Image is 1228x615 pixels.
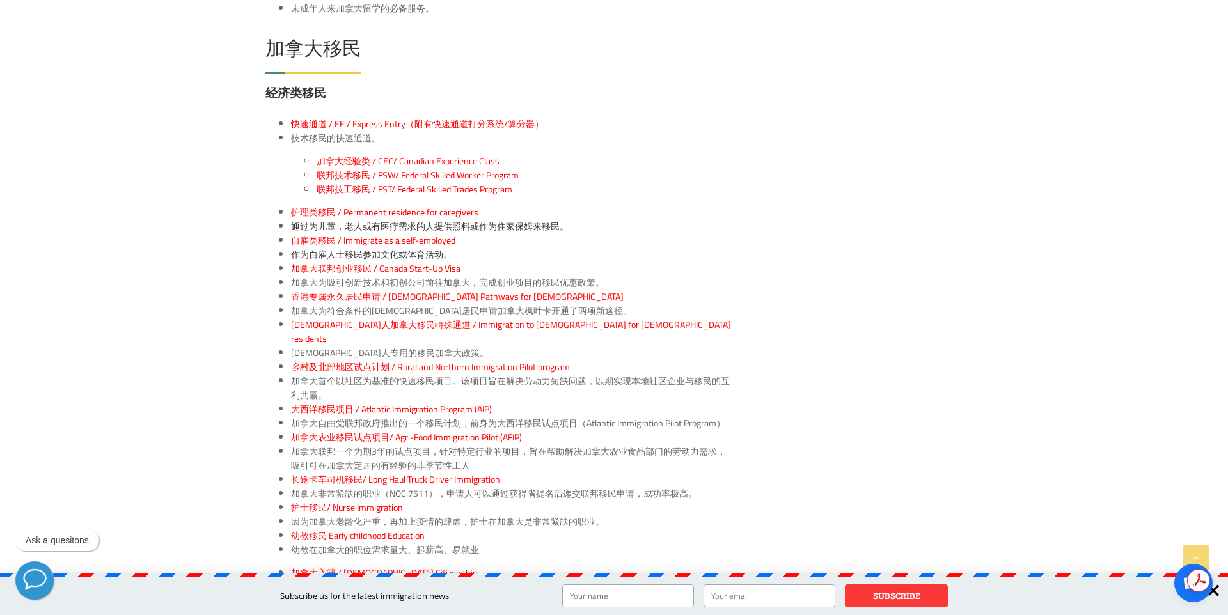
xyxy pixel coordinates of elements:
div: Open chat [1174,564,1213,602]
a: 加拿大农业移民试点项目/ Agri-Food Immigration Pilot (AFIP) [291,429,522,446]
li: 加拿大为吸引创新技术和初创公司前往加拿大，完成创业项目的移民优惠政策。 [291,276,734,290]
span: 作为自雇人士移民参加文化或体育活动 [291,246,443,263]
a: 加拿大入籍 / [DEMOGRAPHIC_DATA] Citizenship [291,564,477,581]
li: 幼教在加拿大的职位需求量大、起薪高、易就业 [291,543,734,557]
li: 技术移民的快速通道。 [291,131,734,145]
a: Go to Top [1183,545,1209,570]
a: 快速通道 / EE / Express Entry（附有快速通道打分系统/算分器） [291,116,544,132]
li: [DEMOGRAPHIC_DATA]人专用的移民加拿大政策。 [291,346,734,360]
strong: SUBSCRIBE [873,590,920,602]
a: 幼教移民 Early childhood Education [291,527,425,544]
a: [DEMOGRAPHIC_DATA]人加拿大移民特殊通道 / Immigration to [DEMOGRAPHIC_DATA] for [DEMOGRAPHIC_DATA] residents [291,316,731,347]
li: 加拿大联邦一个为期3年的试点项目，针对特定行业的项目，旨在帮助解决加拿大农业食品部门的劳动力需求，吸引可在加拿大定居的有经验的非季节性工人 [291,444,734,472]
li: 加拿大自由党联邦政府推出的一个移民计划，前身为大西洋移民试点项目（Atlantic Immigration Pilot Program） [291,416,734,430]
a: 加拿大联邦创业移民 / Canada Start-Up Visa [291,260,460,277]
li: 。 [291,247,734,261]
a: 护理类移民 / Permanent residence for caregivers [291,204,478,221]
li: 加拿大首个以社区为基准的快速移民项目。该项目旨在解决劳动力短缺问题，以期实现本地社区企业与移民的互利共赢。 [291,374,734,402]
li: 加拿大为符合条件的[DEMOGRAPHIC_DATA]居民申请加拿大枫叶卡开通了两项新途径。 [291,304,734,318]
li: 加拿大非常紧缺的职业（NOC 7511），申请人可以通过获得省提名后递交联邦移民申请，成功率极高。 [291,487,734,501]
span: 通过为儿童，老人或有医疗需求的人提供照料或作为住家保姆来移民。 [291,218,569,235]
li: 未成年人来加拿大留学的必备服务。 [291,1,734,15]
a: 大西洋移民项目 / Atlantic Immigration Program (AIP) [291,401,492,417]
input: Your name [562,584,694,607]
span: Subscribe us for the latest immigration news [280,590,449,602]
input: Your email [704,584,835,607]
a: 护士移民/ Nurse Immigration [291,499,403,516]
a: 乡村及北部地区试点计划 / Rural and Northern Immigration Pilot program [291,359,570,375]
a: 自雇类移民 / Immigrate as a self-employed [291,232,455,249]
strong: 经济类移民 [265,81,326,104]
li: 因为加拿大老龄化严重，再加上疫情的肆虐，护士在加拿大是非常紧缺的职业。 [291,515,734,529]
a: 加拿大经验类 / CEC/ Canadian Experience Class [317,153,500,169]
a: 联邦技工移民 / FST/ Federal Skilled Trades Program [317,181,512,198]
a: 联邦技术移民 / FSW/ Federal Skilled Worker Program [317,167,519,183]
h2: 加拿大移民 [265,38,361,65]
a: 长途卡车司机移民/ Long Haul Truck Driver Immigration [291,471,500,488]
p: Ask a quesitons [26,535,89,546]
a: 香港专属永久居民申请 / [DEMOGRAPHIC_DATA] Pathways for [DEMOGRAPHIC_DATA] [291,288,624,305]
